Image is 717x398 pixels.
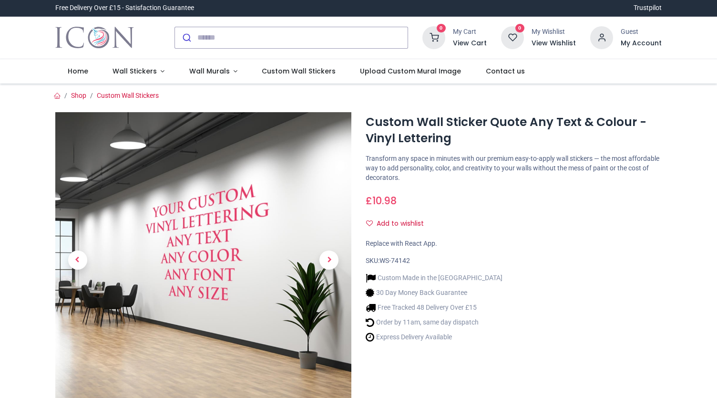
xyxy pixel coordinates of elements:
a: Wall Murals [177,59,250,84]
a: Trustpilot [634,3,662,13]
a: View Wishlist [532,39,576,48]
div: My Cart [453,27,487,37]
span: Contact us [486,66,525,76]
span: Upload Custom Mural Image [360,66,461,76]
div: My Wishlist [532,27,576,37]
li: Free Tracked 48 Delivery Over £15 [366,303,502,313]
h1: Custom Wall Sticker Quote Any Text & Colour - Vinyl Lettering [366,114,662,147]
span: Wall Murals [189,66,230,76]
sup: 0 [437,24,446,33]
a: Next [307,157,351,364]
i: Add to wishlist [366,220,373,227]
div: Replace with React App. [366,239,662,249]
span: Home [68,66,88,76]
div: Guest [621,27,662,37]
a: 0 [501,33,524,41]
li: Custom Made in the [GEOGRAPHIC_DATA] [366,273,502,283]
span: £ [366,194,397,208]
span: 10.98 [372,194,397,208]
li: 30 Day Money Back Guarantee [366,288,502,298]
span: Custom Wall Stickers [262,66,336,76]
a: Custom Wall Stickers [97,92,159,99]
li: Express Delivery Available [366,332,502,342]
a: Previous [55,157,100,364]
span: Next [319,251,338,270]
span: WS-74142 [379,257,410,264]
span: Wall Stickers [113,66,157,76]
li: Order by 11am, same day dispatch [366,317,502,327]
a: My Account [621,39,662,48]
a: Wall Stickers [100,59,177,84]
div: Free Delivery Over £15 - Satisfaction Guarantee [55,3,194,13]
button: Submit [175,27,197,48]
sup: 0 [515,24,524,33]
span: Previous [68,251,87,270]
p: Transform any space in minutes with our premium easy-to-apply wall stickers — the most affordable... [366,154,662,182]
img: Icon Wall Stickers [55,24,134,51]
div: SKU: [366,256,662,266]
a: View Cart [453,39,487,48]
button: Add to wishlistAdd to wishlist [366,216,432,232]
a: Shop [71,92,86,99]
a: Logo of Icon Wall Stickers [55,24,134,51]
a: 0 [422,33,445,41]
